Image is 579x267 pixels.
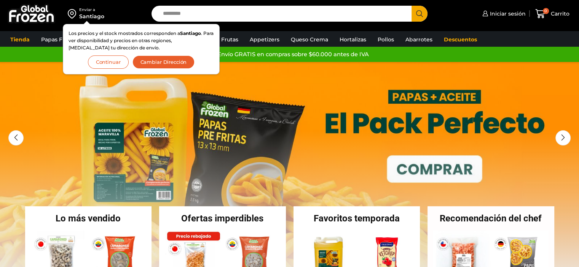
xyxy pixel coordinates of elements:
div: Previous slide [8,130,24,145]
button: Search button [412,6,427,22]
strong: Santiago [180,30,201,36]
h2: Lo más vendido [25,214,152,223]
a: Iniciar sesión [480,6,526,21]
a: Pollos [374,32,398,47]
a: Papas Fritas [37,32,78,47]
a: Abarrotes [402,32,436,47]
span: Carrito [549,10,569,17]
a: Appetizers [246,32,283,47]
button: Cambiar Dirección [132,55,195,69]
h2: Favoritos temporada [293,214,420,223]
div: Enviar a [79,7,104,13]
button: Continuar [88,55,129,69]
a: Tienda [6,32,33,47]
a: Queso Crema [287,32,332,47]
h2: Ofertas imperdibles [159,214,286,223]
div: Santiago [79,13,104,20]
h2: Recomendación del chef [427,214,554,223]
img: address-field-icon.svg [68,7,79,20]
span: 0 [543,8,549,14]
div: Next slide [555,130,571,145]
a: Descuentos [440,32,481,47]
span: Iniciar sesión [488,10,526,17]
p: Los precios y el stock mostrados corresponden a . Para ver disponibilidad y precios en otras regi... [69,30,214,52]
a: 0 Carrito [533,5,571,23]
a: Hortalizas [336,32,370,47]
